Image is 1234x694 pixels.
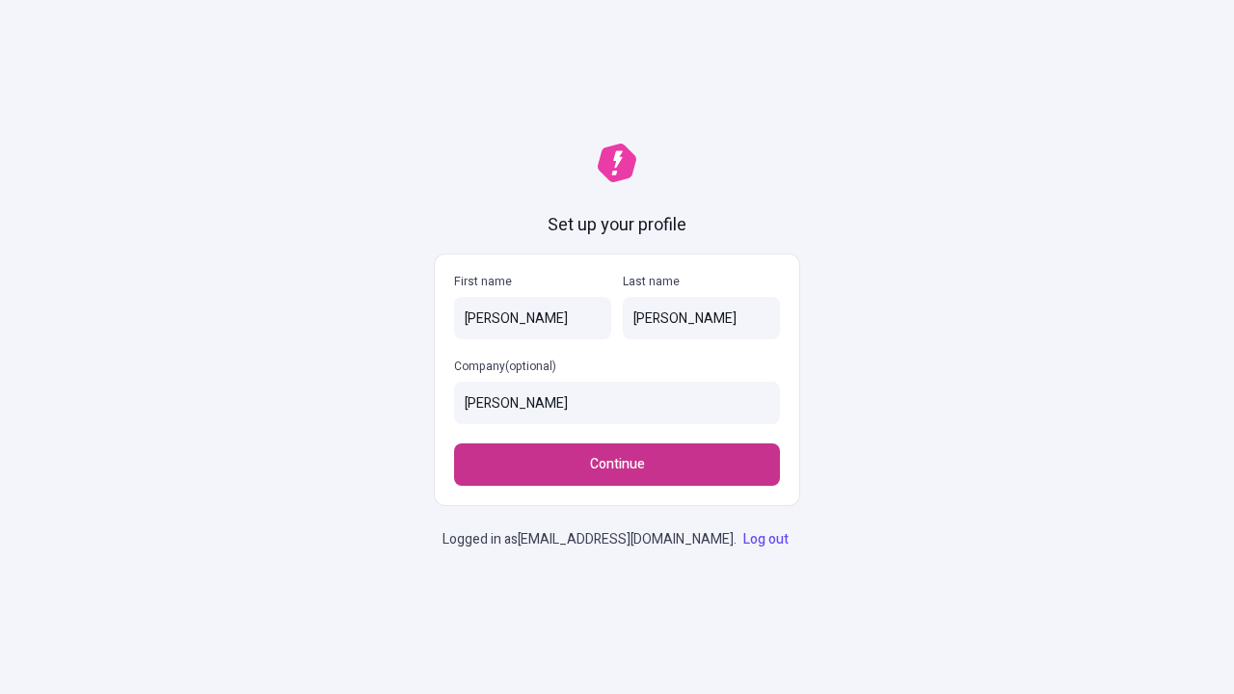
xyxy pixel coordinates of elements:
a: Log out [739,529,792,549]
p: Company [454,359,780,374]
input: First name [454,297,611,339]
span: Continue [590,454,645,475]
input: Company(optional) [454,382,780,424]
h1: Set up your profile [548,213,686,238]
button: Continue [454,443,780,486]
p: Last name [623,274,780,289]
p: First name [454,274,611,289]
p: Logged in as [EMAIL_ADDRESS][DOMAIN_NAME] . [443,529,792,550]
input: Last name [623,297,780,339]
span: (optional) [505,358,556,375]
